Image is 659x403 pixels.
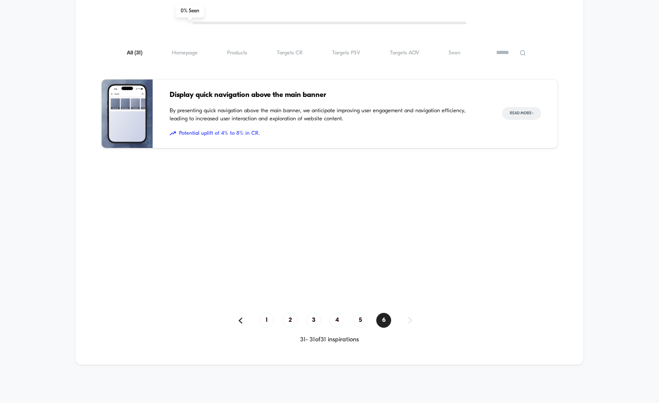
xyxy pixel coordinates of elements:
span: 2 [283,313,298,328]
div: 31 - 31 of 31 inspirations [101,336,558,343]
span: Products [227,50,247,56]
span: By presenting quick navigation above the main banner, we anticipate improving user engagement and... [170,107,485,123]
span: Homepage [172,50,198,56]
span: Targets PSV [332,50,360,56]
button: Read More> [502,107,541,120]
span: 0 % Seen [176,5,204,17]
span: 1 [259,313,274,328]
span: All [127,50,142,56]
span: Seen [449,50,460,56]
span: ( 31 ) [134,50,142,56]
span: Potential uplift of 4% to 8% in CR. [170,129,485,138]
span: 6 [376,313,391,328]
span: 5 [353,313,368,328]
span: 4 [329,313,344,328]
img: By presenting quick navigation above the main banner, we anticipate improving user engagement and... [102,79,153,148]
span: Targets AOV [390,50,419,56]
span: 3 [306,313,321,328]
img: pagination back [239,318,242,324]
span: Targets CR [277,50,303,56]
span: Display quick navigation above the main banner [170,90,485,101]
